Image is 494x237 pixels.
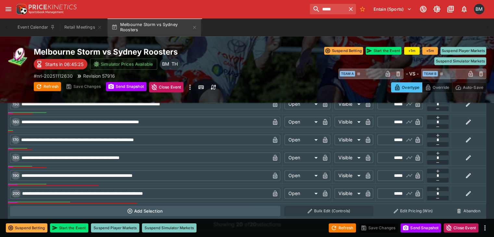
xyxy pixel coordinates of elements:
button: +1m [404,47,420,55]
div: Open [285,99,320,109]
button: Documentation [445,3,456,15]
p: Starts in 06:45:25 [45,61,83,68]
span: 170 [11,138,20,142]
button: Suspend Player Markets [440,47,486,55]
button: Edit Pricing (Win) [377,206,449,216]
button: open drawer [3,3,14,15]
h6: - VS - [406,70,419,77]
p: Revision 57916 [83,72,115,79]
span: Team B [423,71,438,76]
button: Retail Meetings [60,18,106,36]
button: Refresh [329,223,356,232]
button: Suspend Betting [324,47,363,55]
button: Suspend Player Markets [91,223,139,232]
p: Overtype [402,84,419,91]
button: Simulator Prices Available [90,59,157,70]
div: Visible [335,170,363,181]
button: Bulk Edit (Controls) [284,206,373,216]
button: Add Selection [10,206,281,216]
button: No Bookmarks [357,4,368,14]
button: Start the Event [366,47,401,55]
button: Event Calendar [14,18,59,36]
span: 190 [11,173,20,178]
div: Byron Monk [474,4,484,14]
img: rugby_league.png [8,47,29,68]
button: Notifications [458,3,470,15]
div: Visible [335,135,363,145]
h2: Copy To Clipboard [34,47,298,57]
div: Open [285,117,320,127]
div: Open [285,152,320,163]
div: Visible [335,152,363,163]
button: Toggle light/dark mode [431,3,443,15]
button: more [481,224,489,232]
button: Send Snapshot [106,82,146,91]
button: Close Event [149,82,184,92]
div: Open [285,170,320,181]
button: Send Snapshot [400,223,441,232]
img: PriceKinetics Logo [14,3,27,16]
div: Visible [335,99,363,109]
div: Start From [391,82,486,92]
img: PriceKinetics [29,5,77,9]
button: Suspend Simulator Markets [142,223,196,232]
button: more [186,82,194,92]
button: Melbourne Storm vs Sydney Roosters [108,18,201,36]
button: +5m [422,47,438,55]
div: Visible [335,117,363,127]
button: Select Tenant [370,4,415,14]
span: 150 [11,102,20,106]
span: 180 [11,155,20,160]
img: Sportsbook Management [29,11,64,14]
button: Override [422,82,452,92]
button: Byron Monk [472,2,486,16]
span: 200 [11,191,21,196]
div: Open [285,188,320,199]
span: 160 [11,120,20,124]
p: Auto-Save [463,84,483,91]
div: Open [285,135,320,145]
button: Refresh [34,82,61,91]
p: Copy To Clipboard [34,72,73,79]
button: Suspend Simulator Markets [434,57,486,65]
button: Start the Event [50,223,88,232]
div: Todd Henderson [169,58,181,70]
button: Abandon [453,206,484,216]
button: Auto-Save [452,82,486,92]
div: Byron Monk [160,58,171,70]
input: search [310,4,346,14]
span: Team A [340,71,355,76]
button: Suspend Betting [6,223,47,232]
button: Overtype [391,82,422,92]
p: Override [433,84,449,91]
div: Visible [335,188,363,199]
button: Connected to PK [417,3,429,15]
button: Close Event [444,223,478,232]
